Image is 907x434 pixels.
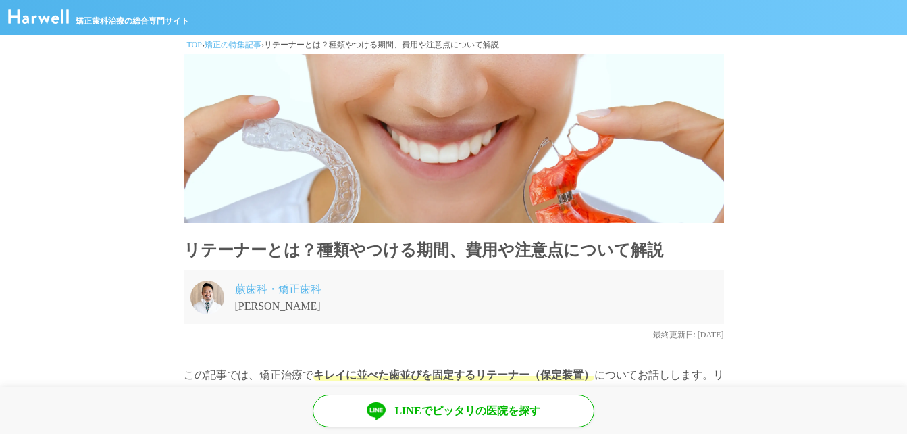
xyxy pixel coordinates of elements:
[184,35,724,54] div: › ›
[235,281,321,314] p: [PERSON_NAME]
[8,14,69,26] a: ハーウェル
[187,40,202,49] a: TOP
[8,9,69,24] img: ハーウェル
[313,395,594,427] a: LINEでピッタリの医院を探す
[184,238,724,262] h1: リテーナーとは？種類やつける期間、費用や注意点について解説
[76,15,189,27] span: 矯正歯科治療の総合専門サイト
[184,54,724,223] img: 素材_2種類のリテーナーを見せる女性
[264,40,499,49] span: リテーナーとは？種類やつける期間、費用や注意点について解説
[205,40,261,49] a: 矯正の特集記事
[313,369,594,381] span: キレイに並べた歯並びを固定するリテーナー（保定装置）
[190,281,224,314] img: 歯科医師_竹井先生
[235,283,321,295] a: 蕨歯科・矯正歯科
[184,365,724,426] p: この記事では、矯正治療で についてお話しします。リテーナーはどんな装置なのか、種類やメリット・デメリットなどを詳しく解説していきますのでぜひ参考にしてみてください。
[184,324,724,345] p: 最終更新日: [DATE]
